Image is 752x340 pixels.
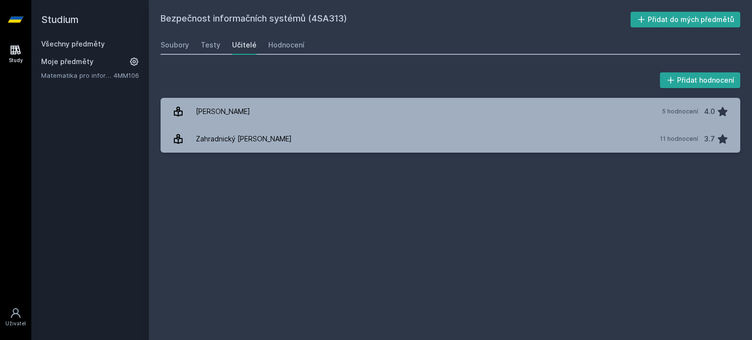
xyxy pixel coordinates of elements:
[9,57,23,64] div: Study
[161,40,189,50] div: Soubory
[660,135,698,143] div: 11 hodnocení
[704,129,715,149] div: 3.7
[41,57,94,67] span: Moje předměty
[662,108,698,115] div: 5 hodnocení
[5,320,26,327] div: Uživatel
[2,39,29,69] a: Study
[268,35,305,55] a: Hodnocení
[201,35,220,55] a: Testy
[201,40,220,50] div: Testy
[196,129,292,149] div: Zahradnický [PERSON_NAME]
[41,40,105,48] a: Všechny předměty
[232,40,257,50] div: Učitelé
[161,125,740,153] a: Zahradnický [PERSON_NAME] 11 hodnocení 3.7
[161,98,740,125] a: [PERSON_NAME] 5 hodnocení 4.0
[196,102,250,121] div: [PERSON_NAME]
[161,35,189,55] a: Soubory
[631,12,741,27] button: Přidat do mých předmětů
[660,72,741,88] button: Přidat hodnocení
[41,70,114,80] a: Matematika pro informatiky
[114,71,139,79] a: 4MM106
[161,12,631,27] h2: Bezpečnost informačních systémů (4SA313)
[268,40,305,50] div: Hodnocení
[704,102,715,121] div: 4.0
[232,35,257,55] a: Učitelé
[2,302,29,332] a: Uživatel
